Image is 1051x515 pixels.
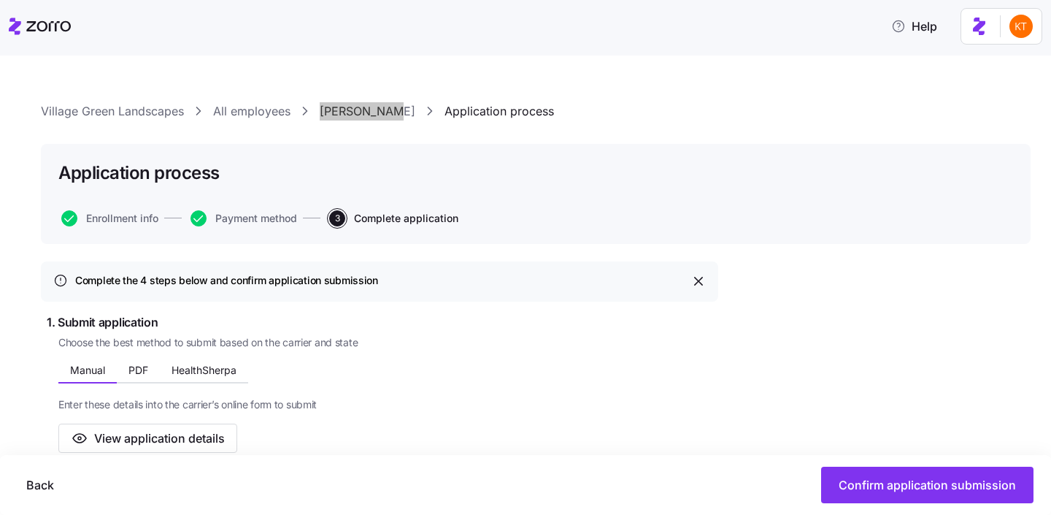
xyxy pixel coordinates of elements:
[86,213,158,224] span: Enrollment info
[188,210,297,226] a: Payment method
[213,102,290,121] a: All employees
[1009,15,1033,38] img: aad2ddc74cf02b1998d54877cdc71599
[444,102,554,121] a: Application process
[821,467,1033,503] button: Confirm application submission
[879,12,949,41] button: Help
[26,476,54,494] span: Back
[326,210,458,226] a: 3Complete application
[839,476,1016,494] span: Confirm application submission
[58,397,496,412] span: Enter these details into the carrier’s online form to submit
[891,18,937,35] span: Help
[75,274,691,288] div: Complete the 4 steps below and confirm application submission
[94,430,225,447] span: View application details
[15,467,66,503] button: Back
[329,210,458,226] button: 3Complete application
[70,365,105,375] span: Manual
[354,213,458,224] span: Complete application
[320,102,415,121] a: [PERSON_NAME]
[58,424,237,453] button: View application details
[41,102,184,121] a: Village Green Landscapes
[47,313,718,332] span: 1. Submit application
[128,365,148,375] span: PDF
[58,335,358,350] span: Choose the best method to submit based on the carrier and state
[172,365,236,375] span: HealthSherpa
[61,210,158,226] button: Enrollment info
[58,161,220,184] h1: Application process
[58,210,158,226] a: Enrollment info
[329,210,345,226] span: 3
[190,210,297,226] button: Payment method
[215,213,297,224] span: Payment method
